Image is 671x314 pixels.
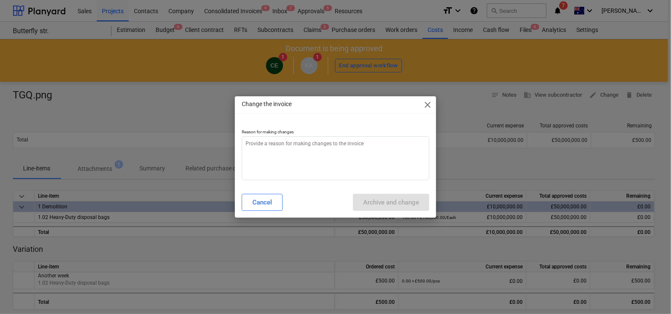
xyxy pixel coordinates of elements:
iframe: Chat Widget [628,273,671,314]
span: close [422,100,433,110]
div: Cancel [252,197,272,208]
p: Reason for making changes [242,129,429,136]
p: Change the invoice [242,100,292,109]
button: Cancel [242,194,283,211]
